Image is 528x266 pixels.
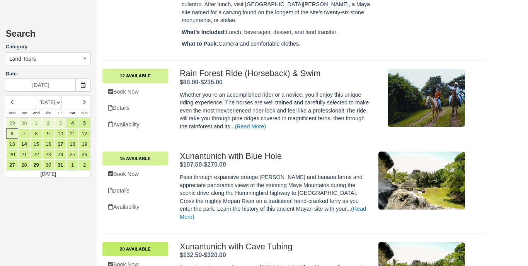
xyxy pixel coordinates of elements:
a: Book Now [102,84,168,100]
a: 12 [78,128,90,139]
span: $320.00 [204,252,226,258]
a: 7 [18,128,30,139]
a: 1 [30,118,42,128]
p: Pass through expansive orange [PERSON_NAME] and banana farms and appreciate panoramic views of th... [180,173,370,221]
a: 13 [6,139,18,149]
a: 9 [42,128,54,139]
a: 24 [55,149,66,160]
strong: What to Pack: [182,41,218,47]
strong: Price: $132.50 - $320 [180,252,226,258]
img: M111-1 [378,152,465,210]
a: Availability [102,199,168,215]
th: Tue [18,109,30,118]
a: Details [102,183,168,199]
a: Book Now [102,166,168,182]
a: 16 [42,139,54,149]
span: - [180,79,223,85]
h2: Rain Forest Ride (Horseback) & Swim [180,69,370,78]
a: 10 [55,128,66,139]
a: 27 [6,160,18,170]
a: 29 [30,160,42,170]
a: 19 [78,139,90,149]
strong: Price: $80 - $235 [180,79,223,85]
a: 14 [18,139,30,149]
h2: Xunantunich with Cave Tubing [180,242,370,251]
p: Whether you’re an accomplished rider or a novice, you’ll enjoy this unique riding experience. The... [180,91,370,131]
th: Thu [42,109,54,118]
span: Land Tours [9,55,36,63]
a: 1 [66,160,78,170]
a: 11 [66,128,78,139]
a: 15 [30,139,42,149]
p: Camera and comfortable clothes. [182,40,372,48]
button: Land Tours [6,52,91,65]
th: Fri [55,109,66,118]
span: $132.50 [180,252,202,258]
th: Sat [66,109,78,118]
a: 20 Available [102,242,168,256]
a: Details [102,100,168,116]
span: - [180,161,226,168]
span: $80.00 [180,79,198,85]
h2: Search [6,29,91,43]
img: M39-1 [388,69,465,127]
a: 18 [66,139,78,149]
a: 26 [78,149,90,160]
a: 3 [55,118,66,128]
a: 2 [78,160,90,170]
a: 17 [55,139,66,149]
a: 2 [42,118,54,128]
label: Category [6,43,91,51]
a: 22 [30,149,42,160]
a: 6 [6,128,18,139]
a: 20 [6,149,18,160]
td: [DATE] [6,170,91,178]
a: (Read More) [180,206,366,220]
a: 5 [78,118,90,128]
label: Date: [6,70,91,78]
a: (Read More) [235,123,266,130]
p: Lunch, beverages, dessert, and land transfer. [182,28,372,36]
a: 23 [42,149,54,160]
th: Wed [30,109,42,118]
a: 8 [30,128,42,139]
a: 30 [42,160,54,170]
th: Sun [78,109,90,118]
a: 29 [6,118,18,128]
a: 12 Available [102,69,168,83]
th: Mon [6,109,18,118]
a: 28 [18,160,30,170]
span: $235.00 [201,79,223,85]
span: $270.00 [204,161,226,168]
strong: Price: $107.50 - $270 [180,161,226,168]
a: Availability [102,117,168,133]
a: 15 Available [102,152,168,165]
a: 25 [66,149,78,160]
a: 31 [55,160,66,170]
a: 30 [18,118,30,128]
a: 4 [66,118,78,128]
span: - [180,252,226,258]
a: 21 [18,149,30,160]
span: $107.50 [180,161,202,168]
strong: What’s Included: [182,29,226,35]
h2: Xunantunich with Blue Hole [180,152,370,161]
